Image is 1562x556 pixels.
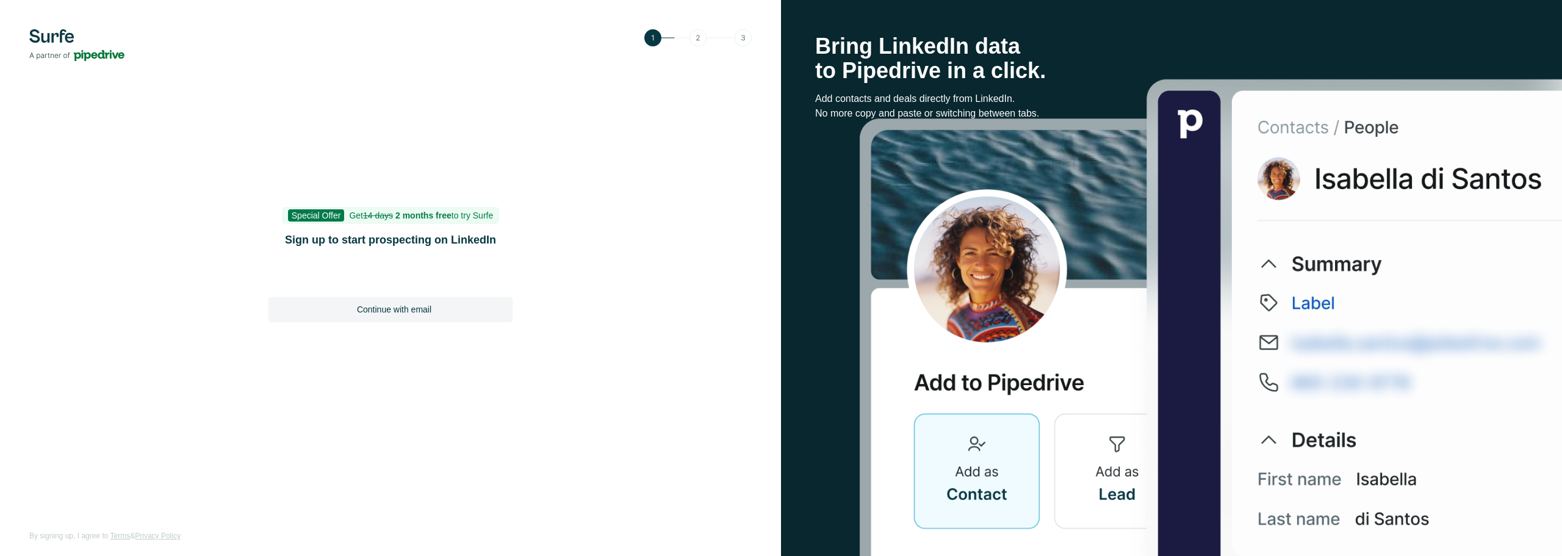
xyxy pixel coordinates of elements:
h1: Bring LinkedIn data to Pipedrive in a click. [815,34,1528,83]
iframe: Sign in with Google Button [262,264,519,291]
span: Continue with email [357,303,431,316]
a: Privacy Policy [135,532,181,540]
img: Surfe's logo [29,29,124,61]
p: Add contacts and deals directly from LinkedIn. [815,92,1528,106]
h1: Sign up to start prospecting on LinkedIn [268,231,513,248]
a: Terms [110,532,131,540]
span: & [130,532,135,540]
span: Get to try Surfe [349,211,493,220]
img: Surfe Stock Photo - Selling good vibes [859,78,1562,556]
b: 2 months free [395,211,452,220]
span: Special Offer [288,209,345,222]
p: No more copy and paste or switching between tabs. [815,106,1528,121]
img: Step 1 [644,29,752,46]
span: By signing up, I agree to [29,532,108,540]
s: 14 days [363,211,393,220]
